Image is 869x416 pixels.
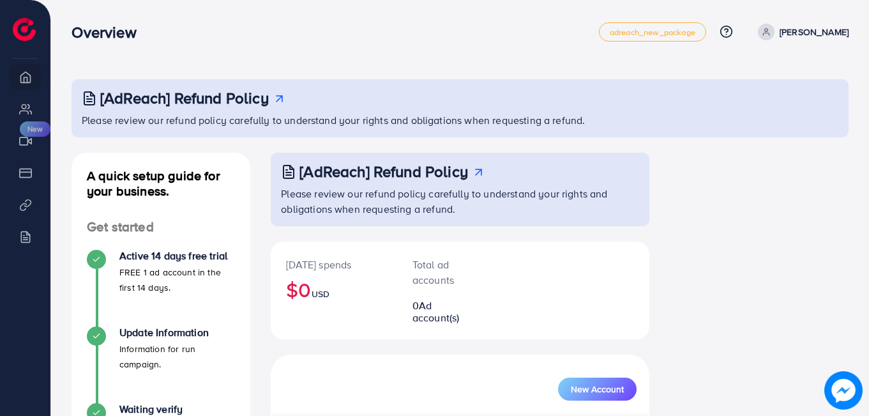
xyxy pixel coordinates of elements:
a: adreach_new_package [599,22,706,42]
span: Ad account(s) [412,298,460,325]
h4: Active 14 days free trial [119,250,235,262]
h2: 0 [412,300,476,324]
p: [DATE] spends [286,257,382,272]
h3: [AdReach] Refund Policy [299,162,468,181]
span: New Account [571,385,624,394]
p: Information for run campaign. [119,341,235,372]
p: Please review our refund policy carefully to understand your rights and obligations when requesti... [281,186,642,217]
h3: [AdReach] Refund Policy [100,89,269,107]
img: logo [13,18,36,41]
p: Total ad accounts [412,257,476,288]
li: Update Information [72,327,250,403]
p: Please review our refund policy carefully to understand your rights and obligations when requesti... [82,112,841,128]
span: USD [312,288,329,300]
h4: Get started [72,219,250,235]
p: [PERSON_NAME] [780,24,849,40]
button: New Account [558,378,637,401]
a: [PERSON_NAME] [753,24,849,40]
img: image [824,371,863,410]
h3: Overview [72,23,146,42]
li: Active 14 days free trial [72,250,250,327]
span: adreach_new_package [610,28,695,36]
h4: Update Information [119,327,235,339]
h2: $0 [286,277,382,302]
p: FREE 1 ad account in the first 14 days. [119,265,235,295]
h4: A quick setup guide for your business. [72,168,250,199]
